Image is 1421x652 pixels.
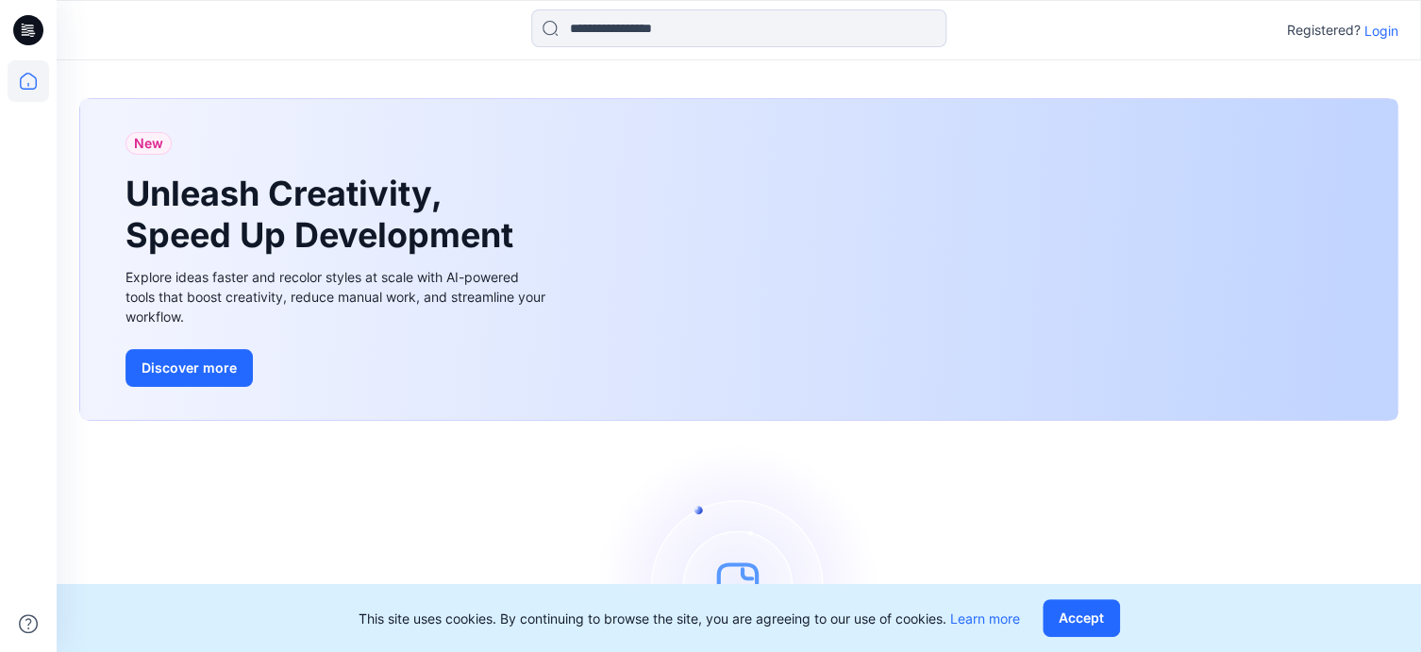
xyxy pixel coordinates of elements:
[1287,19,1361,42] p: Registered?
[1364,21,1398,41] p: Login
[1043,599,1120,637] button: Accept
[125,174,522,255] h1: Unleash Creativity, Speed Up Development
[125,349,253,387] button: Discover more
[950,610,1020,627] a: Learn more
[125,349,550,387] a: Discover more
[125,267,550,326] div: Explore ideas faster and recolor styles at scale with AI-powered tools that boost creativity, red...
[359,609,1020,628] p: This site uses cookies. By continuing to browse the site, you are agreeing to our use of cookies.
[134,132,163,155] span: New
